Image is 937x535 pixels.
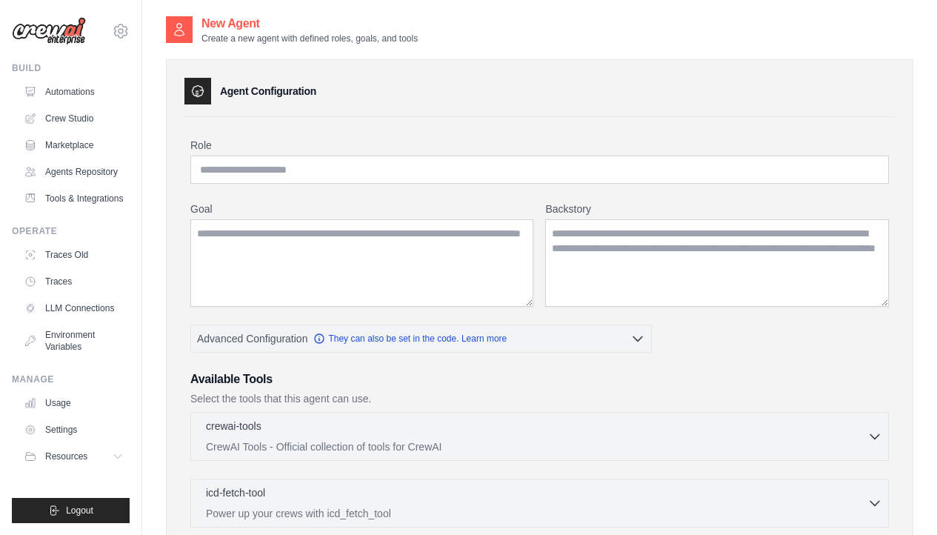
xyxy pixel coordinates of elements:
span: Logout [66,505,93,516]
a: Marketplace [18,133,130,157]
p: Select the tools that this agent can use. [190,391,889,406]
div: Operate [12,225,130,237]
a: Automations [18,80,130,104]
a: They can also be set in the code. Learn more [313,333,507,345]
label: Role [190,138,889,153]
a: Tools & Integrations [18,187,130,210]
p: icd-fetch-tool [206,485,265,500]
button: Resources [18,445,130,468]
button: Logout [12,498,130,523]
div: Manage [12,373,130,385]
h2: New Agent [201,15,418,33]
p: crewai-tools [206,419,261,433]
h3: Agent Configuration [220,84,316,99]
button: Advanced Configuration They can also be set in the code. Learn more [191,325,651,352]
p: Power up your crews with icd_fetch_tool [206,506,867,521]
p: Create a new agent with defined roles, goals, and tools [201,33,418,44]
a: Traces Old [18,243,130,267]
h3: Available Tools [190,370,889,388]
a: Crew Studio [18,107,130,130]
div: Build [12,62,130,74]
img: Logo [12,17,86,45]
a: Agents Repository [18,160,130,184]
button: icd-fetch-tool Power up your crews with icd_fetch_tool [197,485,882,521]
a: LLM Connections [18,296,130,320]
label: Goal [190,202,533,216]
button: crewai-tools CrewAI Tools - Official collection of tools for CrewAI [197,419,882,454]
a: Usage [18,391,130,415]
span: Resources [45,451,87,462]
p: CrewAI Tools - Official collection of tools for CrewAI [206,439,867,454]
a: Environment Variables [18,323,130,359]
a: Traces [18,270,130,293]
a: Settings [18,418,130,442]
label: Backstory [545,202,889,216]
span: Advanced Configuration [197,331,307,346]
